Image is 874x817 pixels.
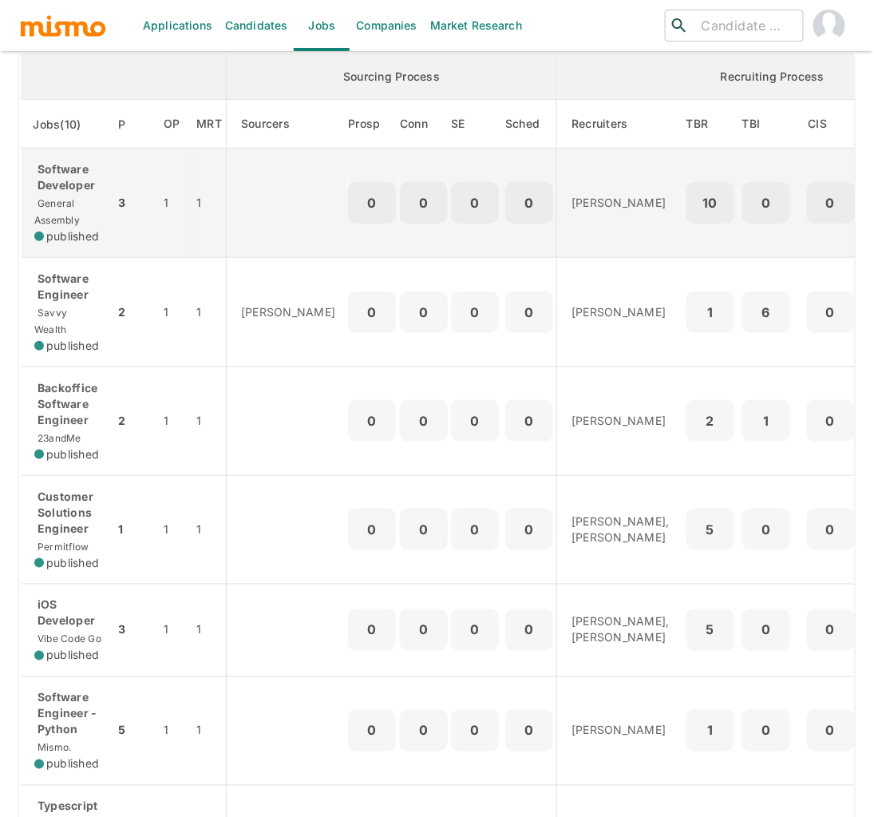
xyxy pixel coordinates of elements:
[34,541,89,553] span: Permitflow
[354,410,390,432] p: 0
[46,446,99,462] span: published
[151,367,193,475] td: 1
[749,720,784,742] p: 0
[115,676,151,785] td: 5
[813,410,848,432] p: 0
[512,518,547,541] p: 0
[34,197,80,226] span: General Assembly
[813,518,848,541] p: 0
[557,100,682,149] th: Recruiters
[354,720,390,742] p: 0
[457,619,492,641] p: 0
[406,619,441,641] p: 0
[813,720,848,742] p: 0
[512,619,547,641] p: 0
[34,115,102,134] span: Jobs(10)
[693,720,728,742] p: 1
[571,614,670,646] p: [PERSON_NAME], [PERSON_NAME]
[151,100,193,149] th: Open Positions
[115,257,151,367] td: 2
[794,100,868,149] th: Client Interview Scheduled
[151,257,193,367] td: 1
[46,338,99,354] span: published
[749,301,784,323] p: 6
[457,301,492,323] p: 0
[457,410,492,432] p: 0
[693,192,728,214] p: 10
[192,584,226,676] td: 1
[34,489,102,537] p: Customer Solutions Engineer
[512,192,547,214] p: 0
[192,257,226,367] td: 1
[46,555,99,571] span: published
[571,195,670,211] p: [PERSON_NAME]
[34,271,102,303] p: Software Engineer
[151,584,193,676] td: 1
[571,723,670,739] p: [PERSON_NAME]
[19,14,107,38] img: logo
[693,410,728,432] p: 2
[192,149,226,258] td: 1
[34,633,101,645] span: Vibe Code Go
[406,301,441,323] p: 0
[192,367,226,475] td: 1
[119,115,147,134] span: P
[34,161,102,193] p: Software Developer
[115,149,151,258] td: 3
[749,410,784,432] p: 1
[151,149,193,258] td: 1
[502,100,557,149] th: Sched
[400,100,448,149] th: Connections
[46,228,99,244] span: published
[813,10,845,42] img: Carmen Vilachá
[34,380,102,428] p: Backoffice Software Engineer
[34,742,72,754] span: Mismo.
[695,14,797,37] input: Candidate search
[749,192,784,214] p: 0
[406,518,441,541] p: 0
[34,307,67,335] span: Savvy Wealth
[354,192,390,214] p: 0
[46,648,99,664] span: published
[512,720,547,742] p: 0
[115,475,151,584] td: 1
[115,367,151,475] td: 2
[693,301,728,323] p: 1
[512,410,547,432] p: 0
[34,597,102,629] p: iOS Developer
[348,100,400,149] th: Prospects
[448,100,502,149] th: Sent Emails
[354,619,390,641] p: 0
[34,690,102,738] p: Software Engineer - Python
[192,676,226,785] td: 1
[406,720,441,742] p: 0
[406,410,441,432] p: 0
[813,619,848,641] p: 0
[354,518,390,541] p: 0
[682,100,738,149] th: To Be Reviewed
[115,100,151,149] th: Priority
[571,413,670,429] p: [PERSON_NAME]
[241,304,335,320] p: [PERSON_NAME]
[151,676,193,785] td: 1
[571,304,670,320] p: [PERSON_NAME]
[227,54,557,100] th: Sourcing Process
[738,100,794,149] th: To Be Interviewed
[151,475,193,584] td: 1
[227,100,349,149] th: Sourcers
[693,518,728,541] p: 5
[749,619,784,641] p: 0
[192,100,226,149] th: Market Research Total
[192,475,226,584] td: 1
[34,432,81,444] span: 23andMe
[46,756,99,772] span: published
[457,720,492,742] p: 0
[749,518,784,541] p: 0
[813,301,848,323] p: 0
[406,192,441,214] p: 0
[693,619,728,641] p: 5
[571,514,670,545] p: [PERSON_NAME], [PERSON_NAME]
[512,301,547,323] p: 0
[115,584,151,676] td: 3
[457,518,492,541] p: 0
